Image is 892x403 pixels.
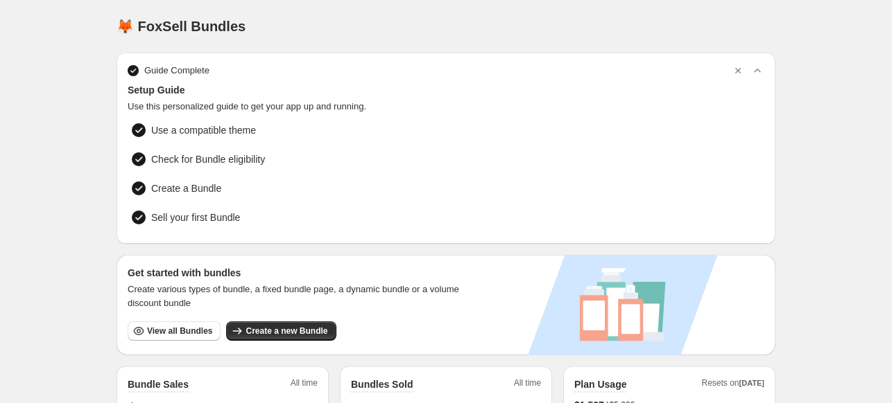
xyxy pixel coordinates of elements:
span: Guide Complete [144,64,209,78]
span: Create a new Bundle [246,325,327,337]
span: Sell your first Bundle [151,211,240,224]
span: Use a compatible theme [151,123,256,137]
h3: Get started with bundles [128,266,472,280]
h2: Bundle Sales [128,377,189,391]
span: Resets on [702,377,765,393]
span: Use this personalized guide to get your app up and running. [128,100,764,114]
button: View all Bundles [128,321,221,341]
span: Check for Bundle eligibility [151,152,265,166]
span: View all Bundles [147,325,212,337]
h2: Bundles Sold [351,377,413,391]
button: Create a new Bundle [226,321,336,341]
span: Create a Bundle [151,181,221,195]
h2: Plan Usage [574,377,626,391]
span: [DATE] [739,379,764,387]
h1: 🦊 FoxSell Bundles [117,18,246,35]
span: All time [514,377,541,393]
span: All time [291,377,318,393]
span: Create various types of bundle, a fixed bundle page, a dynamic bundle or a volume discount bundle [128,283,472,310]
span: Setup Guide [128,83,764,97]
